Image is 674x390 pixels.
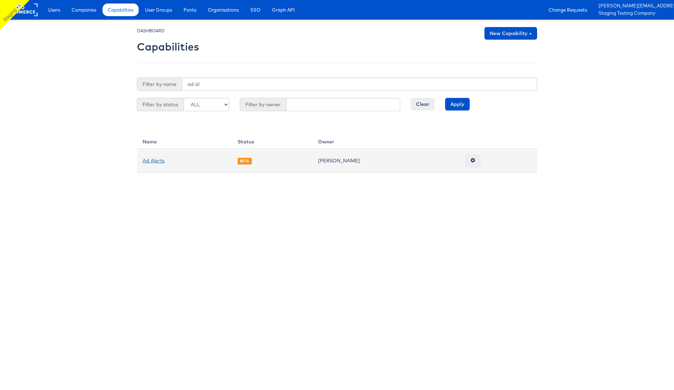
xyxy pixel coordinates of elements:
input: Clear [411,98,435,110]
span: Organisations [208,6,239,13]
a: SSO [245,4,266,16]
a: New Capability + [484,27,537,40]
span: Companies [72,6,96,13]
a: Organisations [203,4,244,16]
span: Filter by status [137,98,184,111]
span: Capabilities [108,6,133,13]
a: User Groups [140,4,177,16]
a: Graph API [267,4,300,16]
input: Apply [445,98,470,110]
a: Staging Testing Company [599,10,669,17]
span: Filter by name [137,78,182,91]
a: Users [43,4,65,16]
span: BETA [238,158,252,164]
h2: Capabilities [137,41,199,53]
a: Companies [66,4,101,16]
th: Status [232,133,312,149]
th: Owner [312,133,460,149]
a: Ad Alerts [143,157,165,164]
small: DASHBOARD [137,28,165,33]
th: Name [137,133,232,149]
span: Graph API [272,6,295,13]
td: [PERSON_NAME] [312,149,460,173]
a: Change Requests [543,4,592,16]
span: Users [48,6,60,13]
a: Fonts [178,4,201,16]
span: User Groups [145,6,172,13]
span: Filter by owner [240,98,286,111]
a: [PERSON_NAME][EMAIL_ADDRESS][PERSON_NAME][DOMAIN_NAME] [599,2,669,10]
span: SSO [250,6,260,13]
span: Fonts [184,6,196,13]
a: Capabilities [103,4,139,16]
